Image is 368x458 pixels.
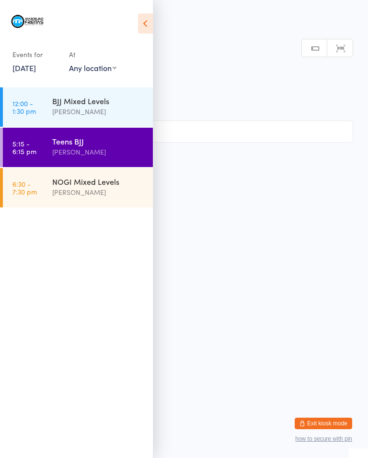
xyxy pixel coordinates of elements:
[12,140,36,155] time: 5:15 - 6:15 pm
[15,88,338,97] span: [PERSON_NAME]
[12,62,36,73] a: [DATE]
[15,97,353,107] span: Mat 1
[52,96,145,106] div: BJJ Mixed Levels
[52,136,145,146] div: Teens BJJ
[295,418,352,429] button: Exit kiosk mode
[15,78,338,88] span: [DATE] 5:15pm
[12,180,37,195] time: 6:30 - 7:30 pm
[52,187,145,198] div: [PERSON_NAME]
[52,106,145,117] div: [PERSON_NAME]
[69,47,116,62] div: At
[12,99,36,115] time: 12:00 - 1:30 pm
[52,176,145,187] div: NOGI Mixed Levels
[69,62,116,73] div: Any location
[10,7,46,37] img: Marcelino Freitas Brazilian Jiu-Jitsu
[3,168,153,207] a: 6:30 -7:30 pmNOGI Mixed Levels[PERSON_NAME]
[295,435,352,442] button: how to secure with pin
[15,121,353,143] input: Search
[15,58,353,73] h2: Teens BJJ Check-in
[52,146,145,157] div: [PERSON_NAME]
[3,87,153,127] a: 12:00 -1:30 pmBJJ Mixed Levels[PERSON_NAME]
[12,47,59,62] div: Events for
[3,128,153,167] a: 5:15 -6:15 pmTeens BJJ[PERSON_NAME]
